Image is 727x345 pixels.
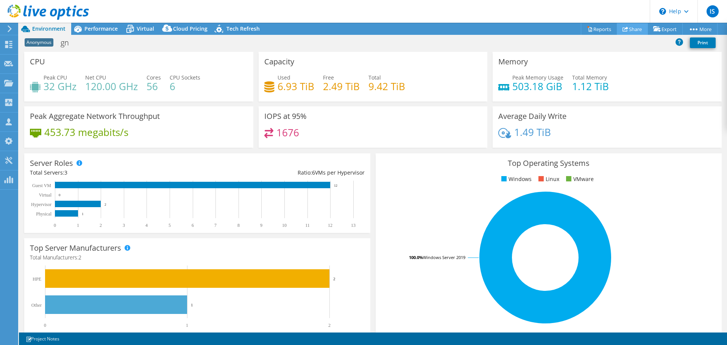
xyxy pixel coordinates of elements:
[423,254,465,260] tspan: Windows Server 2019
[237,223,240,228] text: 8
[30,244,121,252] h3: Top Server Manufacturers
[44,128,128,136] h4: 453.73 megabits/s
[57,39,81,47] h1: gn
[334,184,337,187] text: 12
[147,82,161,91] h4: 56
[197,169,365,177] div: Ratio: VMs per Hypervisor
[278,74,290,81] span: Used
[323,74,334,81] span: Free
[84,25,118,32] span: Performance
[260,223,262,228] text: 9
[123,223,125,228] text: 3
[32,25,66,32] span: Environment
[282,223,287,228] text: 10
[328,323,331,328] text: 2
[31,202,51,207] text: Hypervisor
[498,58,528,66] h3: Memory
[168,223,171,228] text: 5
[33,276,41,282] text: HPE
[707,5,719,17] span: IS
[647,23,683,35] a: Export
[137,25,154,32] span: Virtual
[44,82,76,91] h4: 32 GHz
[278,82,314,91] h4: 6.93 TiB
[572,82,609,91] h4: 1.12 TiB
[77,223,79,228] text: 1
[381,159,716,167] h3: Top Operating Systems
[659,8,666,15] svg: \n
[78,254,81,261] span: 2
[44,74,67,81] span: Peak CPU
[368,74,381,81] span: Total
[226,25,260,32] span: Tech Refresh
[214,223,217,228] text: 7
[498,112,566,120] h3: Average Daily Write
[85,82,138,91] h4: 120.00 GHz
[312,169,315,176] span: 6
[368,82,405,91] h4: 9.42 TiB
[59,193,61,197] text: 0
[617,23,648,35] a: Share
[39,192,52,198] text: Virtual
[31,303,42,308] text: Other
[690,37,716,48] a: Print
[351,223,356,228] text: 13
[30,58,45,66] h3: CPU
[682,23,718,35] a: More
[145,223,148,228] text: 4
[564,175,594,183] li: VMware
[512,74,563,81] span: Peak Memory Usage
[264,112,307,120] h3: IOPS at 95%
[409,254,423,260] tspan: 100.0%
[36,211,51,217] text: Physical
[105,203,106,206] text: 2
[30,159,73,167] h3: Server Roles
[44,323,46,328] text: 0
[186,323,188,328] text: 1
[537,175,559,183] li: Linux
[54,223,56,228] text: 0
[323,82,360,91] h4: 2.49 TiB
[173,25,207,32] span: Cloud Pricing
[276,128,299,137] h4: 1676
[191,303,193,307] text: 1
[499,175,532,183] li: Windows
[512,82,563,91] h4: 503.18 GiB
[192,223,194,228] text: 6
[64,169,67,176] span: 3
[30,112,160,120] h3: Peak Aggregate Network Throughput
[100,223,102,228] text: 2
[170,82,200,91] h4: 6
[30,169,197,177] div: Total Servers:
[30,253,365,262] h4: Total Manufacturers:
[82,212,84,216] text: 1
[581,23,617,35] a: Reports
[170,74,200,81] span: CPU Sockets
[25,38,53,47] span: Anonymous
[85,74,106,81] span: Net CPU
[514,128,551,136] h4: 1.49 TiB
[147,74,161,81] span: Cores
[32,183,51,188] text: Guest VM
[328,223,332,228] text: 12
[20,334,65,343] a: Project Notes
[264,58,294,66] h3: Capacity
[305,223,310,228] text: 11
[572,74,607,81] span: Total Memory
[333,276,335,281] text: 2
